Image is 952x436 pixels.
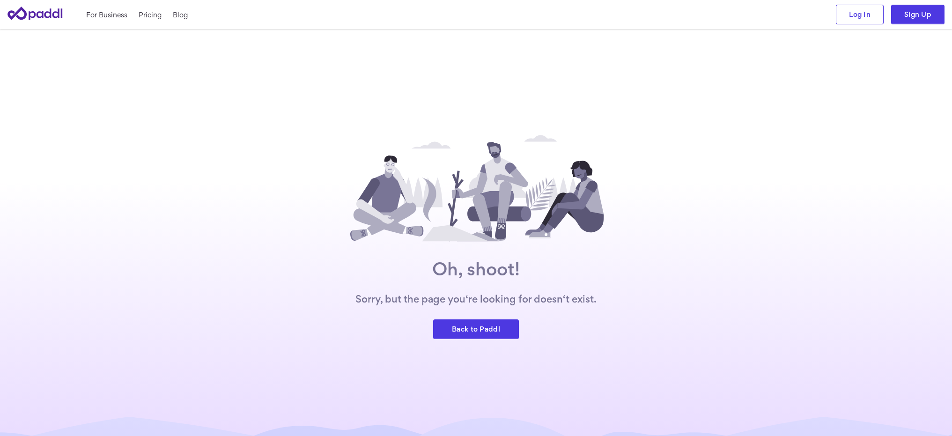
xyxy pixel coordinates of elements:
[891,5,945,24] a: Sign Up
[173,10,188,20] a: Blog
[432,259,520,278] div: Oh, shoot!
[86,10,127,20] a: For Business
[355,293,597,304] div: Sorry, but the page you‘re looking for doesn‘t exist.
[433,319,519,339] a: Back to Paddl
[139,10,162,20] a: Pricing
[836,5,884,24] a: Log In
